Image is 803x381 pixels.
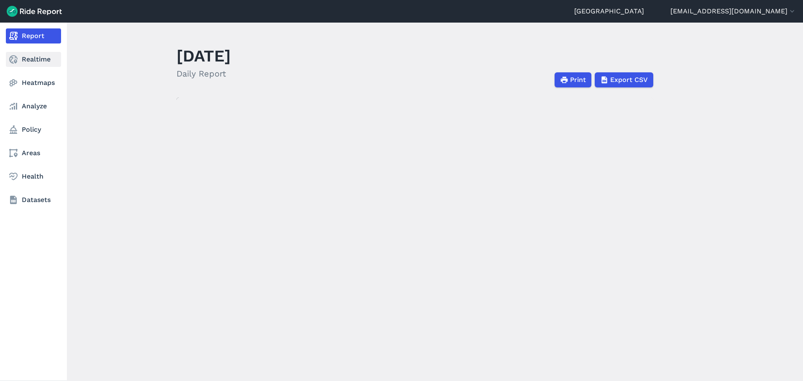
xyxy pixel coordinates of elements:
[6,99,61,114] a: Analyze
[6,52,61,67] a: Realtime
[6,146,61,161] a: Areas
[555,72,591,87] button: Print
[6,122,61,137] a: Policy
[595,72,653,87] button: Export CSV
[176,67,231,80] h2: Daily Report
[6,75,61,90] a: Heatmaps
[574,6,644,16] a: [GEOGRAPHIC_DATA]
[670,6,796,16] button: [EMAIL_ADDRESS][DOMAIN_NAME]
[176,44,231,67] h1: [DATE]
[7,6,62,17] img: Ride Report
[6,169,61,184] a: Health
[6,192,61,207] a: Datasets
[610,75,648,85] span: Export CSV
[6,28,61,43] a: Report
[570,75,586,85] span: Print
